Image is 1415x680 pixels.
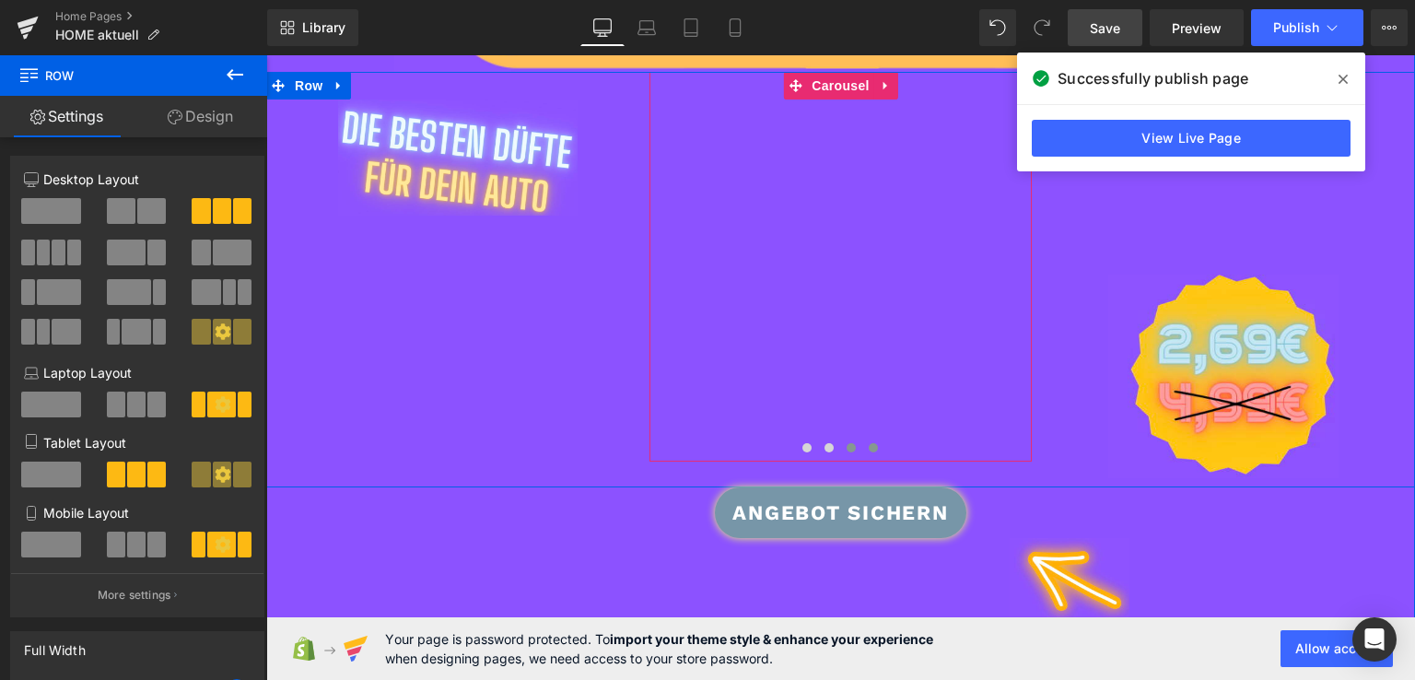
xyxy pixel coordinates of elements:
[61,17,85,44] a: Expand / Collapse
[1023,9,1060,46] button: Redo
[24,17,61,44] span: Row
[385,629,933,668] span: Your page is password protected. To when designing pages, we need access to your store password.
[1273,20,1319,35] span: Publish
[1352,617,1397,662] div: Open Intercom Messenger
[625,9,669,46] a: Laptop
[1281,630,1393,667] button: Allow access
[134,96,267,137] a: Design
[267,9,358,46] a: New Library
[1058,67,1248,89] span: Successfully publish page
[11,573,263,616] button: More settings
[1172,18,1222,38] span: Preview
[24,363,251,382] p: Laptop Layout
[1371,9,1408,46] button: More
[1150,9,1244,46] a: Preview
[24,433,251,452] p: Tablet Layout
[24,632,86,658] div: Full Width
[1090,18,1120,38] span: Save
[302,19,345,36] span: Library
[55,9,267,24] a: Home Pages
[24,170,251,189] p: Desktop Layout
[541,17,607,44] span: Carousel
[24,503,251,522] p: Mobile Layout
[979,9,1016,46] button: Undo
[18,55,203,96] span: Row
[55,28,139,42] span: HOME aktuell
[466,442,682,473] span: ANGEBOT SICHERN
[580,9,625,46] a: Desktop
[449,432,699,483] a: ANGEBOT SICHERN
[608,17,632,44] a: Expand / Collapse
[610,631,933,647] strong: import your theme style & enhance your experience
[98,587,171,604] p: More settings
[1032,120,1351,157] a: View Live Page
[1251,9,1363,46] button: Publish
[713,9,757,46] a: Mobile
[669,9,713,46] a: Tablet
